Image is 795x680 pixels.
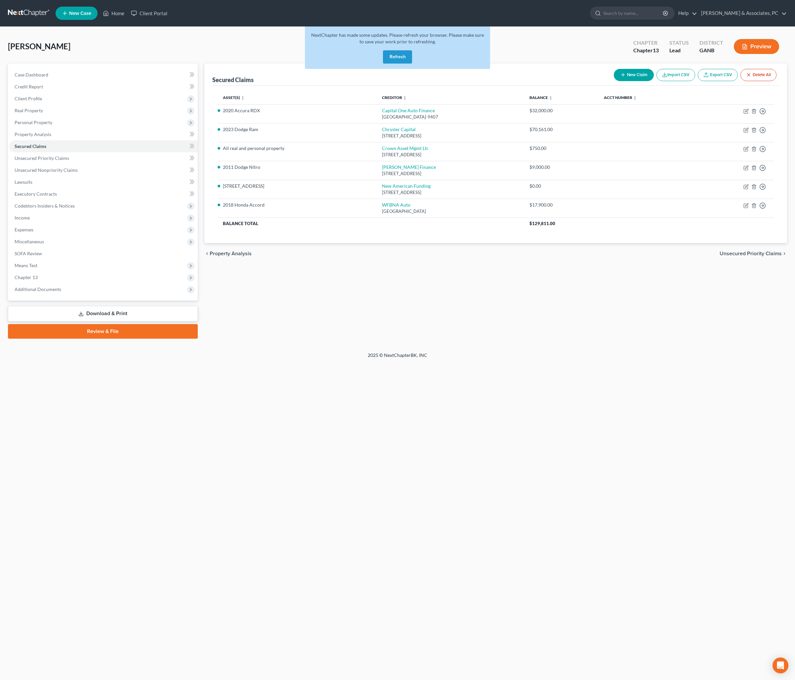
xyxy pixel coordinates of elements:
a: Export CSV [698,69,738,81]
span: SOFA Review [15,251,42,256]
span: Property Analysis [15,131,51,137]
button: Import CSV [656,69,695,81]
th: Balance Total [218,218,524,229]
div: District [699,39,723,47]
a: Balance unfold_more [529,95,553,100]
div: [GEOGRAPHIC_DATA]-9407 [382,114,519,120]
li: 2020 Accura RDX [223,107,371,114]
span: Income [15,215,30,220]
li: 2011 Dodge Nitro [223,164,371,170]
li: 2018 Honda Accord [223,202,371,208]
span: Additional Documents [15,286,61,292]
input: Search by name... [603,7,664,19]
a: Download & Print [8,306,198,321]
div: Chapter [633,39,659,47]
button: Refresh [383,50,412,64]
a: Executory Contracts [9,188,198,200]
span: $129,811.00 [529,221,555,226]
a: Lawsuits [9,176,198,188]
span: Chapter 13 [15,274,38,280]
div: $70,161.00 [529,126,593,133]
div: Status [669,39,689,47]
span: Client Profile [15,96,42,101]
a: [PERSON_NAME] Finance [382,164,436,170]
span: Executory Contracts [15,191,57,197]
div: $17,900.00 [529,202,593,208]
i: chevron_left [204,251,210,256]
button: New Claim [614,69,654,81]
div: GANB [699,47,723,54]
span: Means Test [15,263,37,268]
a: Creditor unfold_more [382,95,407,100]
div: Open Intercom Messenger [773,657,788,673]
div: Lead [669,47,689,54]
span: Lawsuits [15,179,32,185]
span: Real Property [15,108,43,113]
span: Unsecured Priority Claims [15,155,69,161]
li: All real and personal property [223,145,371,152]
span: Miscellaneous [15,239,44,244]
button: Preview [734,39,779,54]
div: [STREET_ADDRESS] [382,133,519,139]
a: Secured Claims [9,140,198,152]
span: Case Dashboard [15,72,48,77]
a: [PERSON_NAME] & Associates, PC [698,7,787,19]
li: 2023 Dodge Ram [223,126,371,133]
a: Help [675,7,697,19]
div: $750.00 [529,145,593,152]
span: Expenses [15,227,33,232]
span: Property Analysis [210,251,252,256]
span: 13 [653,47,659,53]
a: Home [100,7,128,19]
div: [STREET_ADDRESS] [382,189,519,196]
a: Acct Number unfold_more [604,95,637,100]
li: [STREET_ADDRESS] [223,183,371,189]
a: Property Analysis [9,128,198,140]
a: Unsecured Priority Claims [9,152,198,164]
span: Unsecured Priority Claims [720,251,782,256]
a: Case Dashboard [9,69,198,81]
div: [STREET_ADDRESS] [382,152,519,158]
span: Personal Property [15,120,52,125]
a: WFBNA Auto [382,202,410,208]
a: Asset(s) unfold_more [223,95,245,100]
div: [GEOGRAPHIC_DATA] [382,208,519,215]
a: Chrysler Capital [382,126,416,132]
a: New American Funding [382,183,431,189]
span: [PERSON_NAME] [8,41,70,51]
a: Review & File [8,324,198,339]
div: [STREET_ADDRESS] [382,170,519,177]
span: Credit Report [15,84,43,89]
div: $32,000.00 [529,107,593,114]
span: New Case [69,11,91,16]
a: SOFA Review [9,248,198,260]
button: Delete All [740,69,776,81]
i: unfold_more [549,96,553,100]
span: Unsecured Nonpriority Claims [15,167,78,173]
a: Crown Asset Mgmt Llc [382,145,429,151]
button: Unsecured Priority Claims chevron_right [720,251,787,256]
a: Unsecured Nonpriority Claims [9,164,198,176]
div: $0.00 [529,183,593,189]
a: Credit Report [9,81,198,93]
span: Codebtors Insiders & Notices [15,203,75,209]
span: NextChapter has made some updates. Please refresh your browser. Please make sure to save your wor... [311,32,484,44]
a: Capital One Auto Finance [382,108,435,113]
div: Secured Claims [212,76,254,84]
i: chevron_right [782,251,787,256]
div: Chapter [633,47,659,54]
span: Secured Claims [15,143,46,149]
button: chevron_left Property Analysis [204,251,252,256]
i: unfold_more [241,96,245,100]
div: $9,000.00 [529,164,593,170]
i: unfold_more [633,96,637,100]
i: unfold_more [403,96,407,100]
a: Client Portal [128,7,171,19]
div: 2025 © NextChapterBK, INC [209,352,586,364]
